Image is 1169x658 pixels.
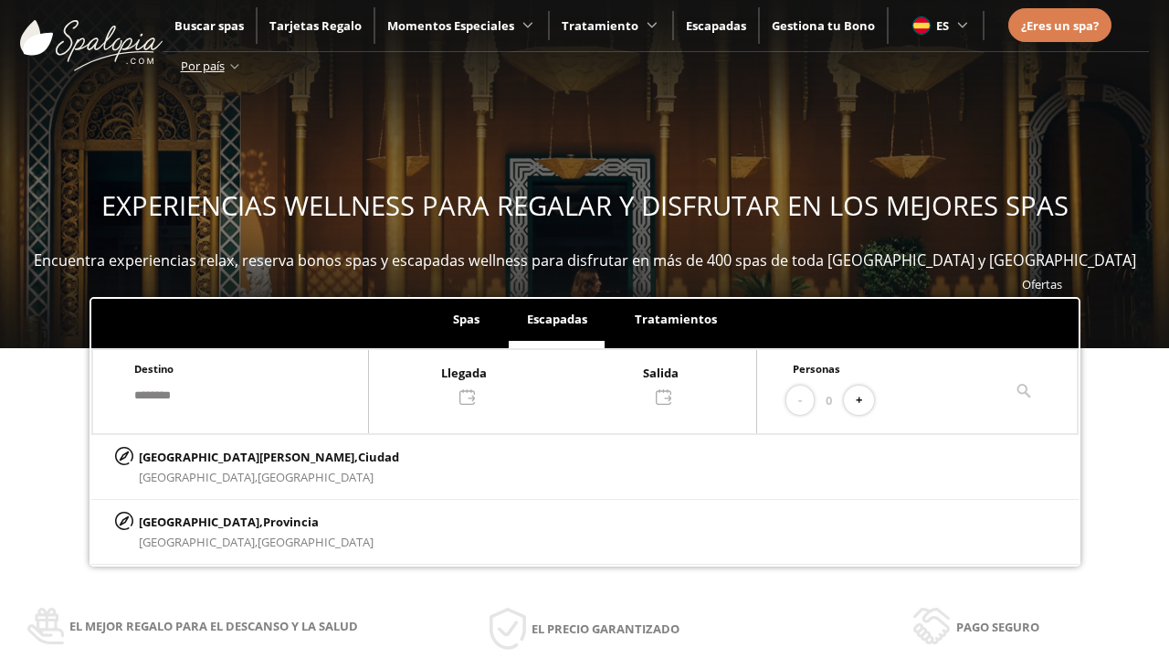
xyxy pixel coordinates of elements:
[181,58,225,74] span: Por país
[101,187,1069,224] span: EXPERIENCIAS WELLNESS PARA REGALAR Y DISFRUTAR EN LOS MEJORES SPAS
[527,311,587,327] span: Escapadas
[134,362,174,376] span: Destino
[1022,276,1062,292] a: Ofertas
[20,2,163,71] img: ImgLogoSpalopia.BvClDcEz.svg
[793,362,840,376] span: Personas
[263,514,319,530] span: Provincia
[956,617,1039,637] span: Pago seguro
[269,17,362,34] a: Tarjetas Regalo
[826,390,832,410] span: 0
[1021,17,1099,34] span: ¿Eres un spa?
[1021,16,1099,36] a: ¿Eres un spa?
[532,619,679,639] span: El precio garantizado
[786,386,814,416] button: -
[34,250,1136,271] span: Encuentra experiencias relax, reserva bonos spas y escapadas wellness para disfrutar en más de 40...
[844,386,874,416] button: +
[358,449,399,465] span: Ciudad
[174,17,244,34] a: Buscar spas
[686,17,746,34] a: Escapadas
[139,534,258,550] span: [GEOGRAPHIC_DATA],
[258,534,374,550] span: [GEOGRAPHIC_DATA]
[139,447,399,467] p: [GEOGRAPHIC_DATA][PERSON_NAME],
[258,469,374,485] span: [GEOGRAPHIC_DATA]
[139,469,258,485] span: [GEOGRAPHIC_DATA],
[772,17,875,34] a: Gestiona tu Bono
[139,512,374,532] p: [GEOGRAPHIC_DATA],
[69,616,358,636] span: El mejor regalo para el descanso y la salud
[635,311,717,327] span: Tratamientos
[453,311,479,327] span: Spas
